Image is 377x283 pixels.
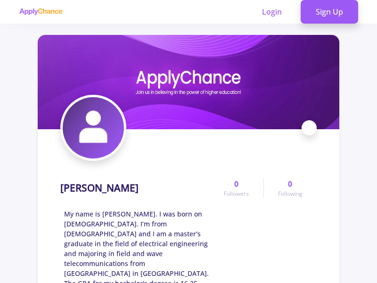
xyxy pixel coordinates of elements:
span: 0 [288,178,292,190]
img: Pouria Zamzamavatar [63,97,124,158]
a: 0Following [263,178,317,198]
a: 0Followers [210,178,263,198]
span: 0 [234,178,238,190]
img: Pouria Zamzamcover image [38,35,339,129]
img: applychance logo text only [19,8,63,16]
span: Followers [224,190,249,198]
span: Following [278,190,303,198]
h1: [PERSON_NAME] [60,182,139,194]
